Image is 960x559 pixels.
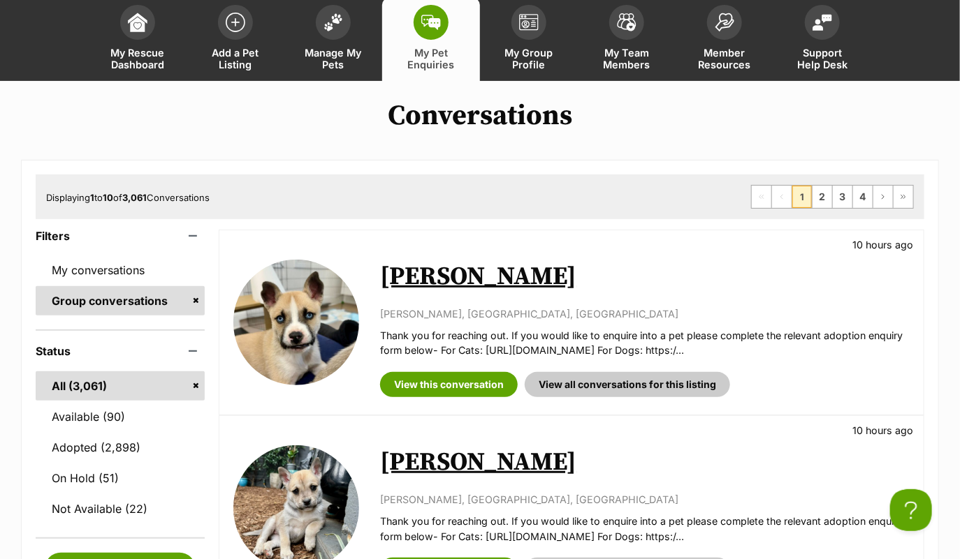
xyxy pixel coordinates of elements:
[497,47,560,70] span: My Group Profile
[36,345,205,357] header: Status
[380,306,910,321] p: [PERSON_NAME], [GEOGRAPHIC_DATA], [GEOGRAPHIC_DATA]
[894,186,913,208] a: Last page
[380,261,576,292] a: [PERSON_NAME]
[852,423,913,438] p: 10 hours ago
[791,47,854,70] span: Support Help Desk
[302,47,365,70] span: Manage My Pets
[204,47,267,70] span: Add a Pet Listing
[421,15,441,30] img: pet-enquiries-icon-7e3ad2cf08bfb03b45e93fb7055b45f3efa6380592205ae92323e6603595dc1f.svg
[772,186,792,208] span: Previous page
[693,47,756,70] span: Member Resources
[751,185,914,209] nav: Pagination
[103,192,113,203] strong: 10
[380,372,518,397] a: View this conversation
[813,186,832,208] a: Page 2
[853,186,873,208] a: Page 4
[323,13,343,31] img: manage-my-pets-icon-02211641906a0b7f246fdf0571729dbe1e7629f14944591b6c1af311fb30b64b.svg
[890,489,932,531] iframe: Help Scout Beacon - Open
[833,186,852,208] a: Page 3
[36,463,205,493] a: On Hold (51)
[380,514,910,544] p: Thank you for reaching out. If you would like to enquire into a pet please complete the relevant ...
[792,186,812,208] span: Page 1
[36,230,205,242] header: Filters
[46,192,210,203] span: Displaying to of Conversations
[36,494,205,523] a: Not Available (22)
[617,13,637,31] img: team-members-icon-5396bd8760b3fe7c0b43da4ab00e1e3bb1a5d9ba89233759b79545d2d3fc5d0d.svg
[36,402,205,431] a: Available (90)
[380,328,910,358] p: Thank you for reaching out. If you would like to enquire into a pet please complete the relevant ...
[36,286,205,315] a: Group conversations
[873,186,893,208] a: Next page
[36,255,205,285] a: My conversations
[715,13,734,31] img: member-resources-icon-8e73f808a243e03378d46382f2149f9095a855e16c252ad45f914b54edf8863c.svg
[595,47,658,70] span: My Team Members
[813,14,832,31] img: help-desk-icon-fdf02630f3aa405de69fd3d07c3f3aa587a6932b1a1747fa1d2bba05be0121f9.svg
[519,14,539,31] img: group-profile-icon-3fa3cf56718a62981997c0bc7e787c4b2cf8bcc04b72c1350f741eb67cf2f40e.svg
[128,13,147,32] img: dashboard-icon-eb2f2d2d3e046f16d808141f083e7271f6b2e854fb5c12c21221c1fb7104beca.svg
[36,371,205,401] a: All (3,061)
[852,237,913,252] p: 10 hours ago
[36,433,205,462] a: Adopted (2,898)
[226,13,245,32] img: add-pet-listing-icon-0afa8454b4691262ce3f59096e99ab1cd57d4a30225e0717b998d2c9b9846f56.svg
[400,47,463,70] span: My Pet Enquiries
[122,192,147,203] strong: 3,061
[525,372,730,397] a: View all conversations for this listing
[233,260,359,385] img: Weyland
[752,186,771,208] span: First page
[380,447,576,478] a: [PERSON_NAME]
[106,47,169,70] span: My Rescue Dashboard
[90,192,94,203] strong: 1
[380,492,910,507] p: [PERSON_NAME], [GEOGRAPHIC_DATA], [GEOGRAPHIC_DATA]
